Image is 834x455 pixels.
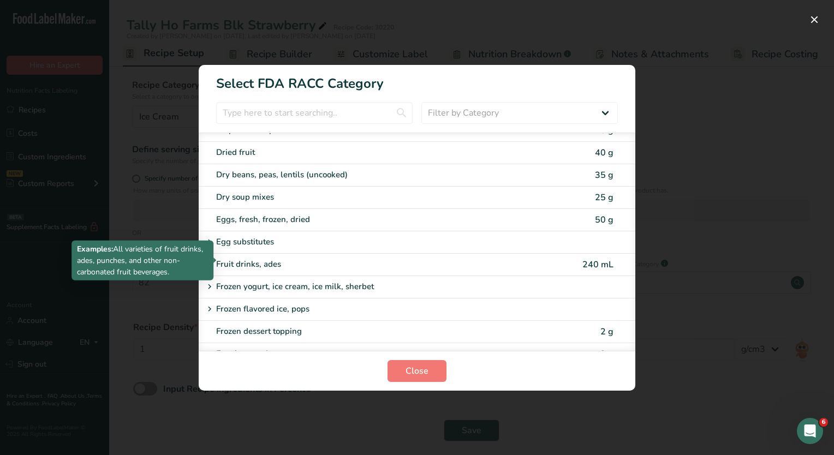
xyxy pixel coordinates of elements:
button: Close [388,360,446,382]
p: Egg substitutes [216,236,274,249]
span: 50 g [595,214,613,226]
div: Fruit drinks, ades [216,258,526,271]
span: 25 g [595,191,613,203]
div: Dry soup mixes [216,191,526,203]
input: Type here to start searching.. [216,102,413,124]
span: 240 mL [582,259,613,271]
span: 35 g [595,169,613,181]
p: Frozen yogurt, ice cream, ice milk, sherbet [216,280,374,294]
div: Frosting, ready-to-use [216,348,526,360]
span: 6 [819,418,828,427]
div: Dried fruit [216,146,526,159]
h1: Select FDA RACC Category [199,65,635,93]
span: 28 g [595,124,613,136]
iframe: Intercom live chat [797,418,823,444]
div: Eggs, fresh, frozen, dried [216,213,526,226]
span: 2 g [600,348,613,360]
div: Frozen dessert topping [216,325,526,338]
span: Close [406,364,428,378]
p: Frozen flavored ice, pops [216,303,309,316]
b: Examples: [77,244,113,254]
span: 2 g [600,326,613,338]
p: All varieties of fruit drinks, ades, punches, and other non-carbonated fruit beverages. [77,243,208,278]
span: 40 g [595,147,613,159]
div: Dry beans, peas, lentils (uncooked) [216,169,526,181]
